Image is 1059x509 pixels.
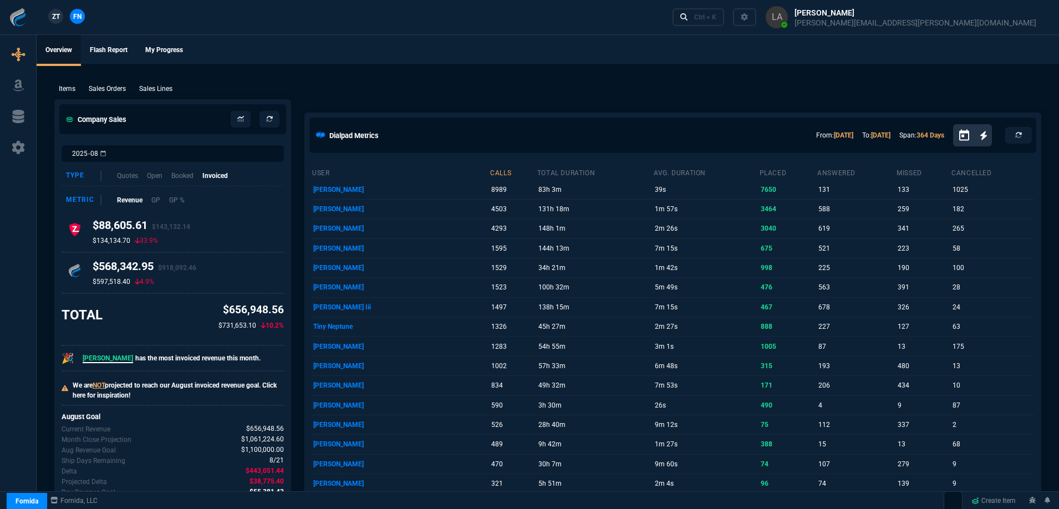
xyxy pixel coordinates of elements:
[329,130,379,141] h5: Dialpad Metrics
[967,492,1020,509] a: Create Item
[818,436,894,452] p: 15
[139,84,172,94] p: Sales Lines
[655,456,757,472] p: 9m 60s
[240,476,284,487] p: spec.value
[93,236,130,245] p: $134,134.70
[898,260,949,276] p: 190
[491,319,534,334] p: 1326
[653,164,758,180] th: avg. duration
[491,182,534,197] p: 8989
[250,476,284,487] span: The difference between the current month's Revenue goal and projected month-end.
[171,171,194,181] p: Booked
[538,378,651,393] p: 49h 32m
[898,476,949,491] p: 139
[491,201,534,217] p: 4503
[83,353,261,363] p: has the most invoiced revenue this month.
[898,339,949,354] p: 13
[240,487,284,497] p: spec.value
[89,84,126,94] p: Sales Orders
[259,455,284,466] p: spec.value
[62,456,125,466] p: Out of 21 ship days in Aug - there are 8 remaining.
[761,182,815,197] p: 7650
[152,223,190,231] span: $143,132.14
[898,456,949,472] p: 279
[62,477,107,487] p: The difference between the current month's Revenue goal and projected month-end.
[898,319,949,334] p: 127
[898,201,949,217] p: 259
[66,171,101,181] div: Type
[66,114,126,125] h5: Company Sales
[899,130,944,140] p: Span:
[491,456,534,472] p: 470
[655,201,757,217] p: 1m 57s
[117,171,138,181] p: Quotes
[953,339,1032,354] p: 175
[313,201,488,217] p: [PERSON_NAME]
[655,182,757,197] p: 39s
[246,466,284,476] span: The difference between the current month's Revenue and the goal.
[491,221,534,236] p: 4293
[117,195,142,205] p: Revenue
[313,378,488,393] p: [PERSON_NAME]
[761,417,815,432] p: 75
[47,496,101,506] a: msbcCompanyName
[491,476,534,491] p: 321
[655,279,757,295] p: 5m 49s
[834,131,853,139] a: [DATE]
[313,339,488,354] p: [PERSON_NAME]
[93,259,196,277] h4: $568,342.95
[158,264,196,272] span: $918,092.46
[953,378,1032,393] p: 10
[818,456,894,472] p: 107
[236,424,284,434] p: spec.value
[62,435,131,445] p: Uses current month's data to project the month's close.
[759,164,817,180] th: placed
[73,380,284,400] p: We are projected to reach our August invoiced revenue goal. Click here for inspiration!
[917,131,944,139] a: 364 Days
[818,398,894,413] p: 4
[147,171,162,181] p: Open
[871,131,890,139] a: [DATE]
[655,476,757,491] p: 2m 4s
[694,13,716,22] div: Ctrl + K
[655,339,757,354] p: 3m 1s
[898,182,949,197] p: 133
[761,319,815,334] p: 888
[655,241,757,256] p: 7m 15s
[655,436,757,452] p: 1m 27s
[83,354,133,363] span: [PERSON_NAME]
[761,279,815,295] p: 476
[898,299,949,315] p: 326
[269,455,284,466] span: Out of 21 ship days in Aug - there are 8 remaining.
[655,319,757,334] p: 2m 27s
[538,339,651,354] p: 54h 55m
[538,476,651,491] p: 5h 51m
[818,358,894,374] p: 193
[312,164,490,180] th: user
[818,221,894,236] p: 619
[241,434,284,445] span: Uses current month's data to project the month's close.
[313,417,488,432] p: [PERSON_NAME]
[52,12,60,22] span: ZT
[818,299,894,315] p: 678
[655,260,757,276] p: 1m 42s
[953,456,1032,472] p: 9
[898,279,949,295] p: 391
[953,241,1032,256] p: 58
[898,221,949,236] p: 341
[218,320,256,330] p: $731,653.10
[313,260,488,276] p: [PERSON_NAME]
[491,241,534,256] p: 1595
[538,182,651,197] p: 83h 3m
[62,487,115,497] p: Delta divided by the remaining ship days.
[655,417,757,432] p: 9m 12s
[898,398,949,413] p: 9
[491,279,534,295] p: 1523
[818,241,894,256] p: 521
[862,130,890,140] p: To:
[62,445,116,455] p: Company Revenue Goal for Aug.
[818,279,894,295] p: 563
[313,476,488,491] p: [PERSON_NAME]
[655,221,757,236] p: 2m 26s
[62,350,74,366] p: 🎉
